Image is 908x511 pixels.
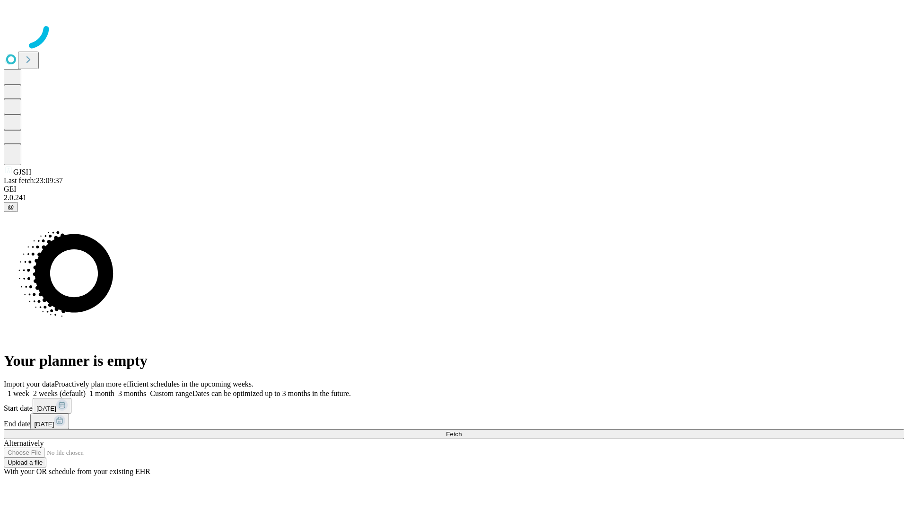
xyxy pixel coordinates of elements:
[4,439,44,447] span: Alternatively
[4,352,904,370] h1: Your planner is empty
[55,380,253,388] span: Proactively plan more efficient schedules in the upcoming weeks.
[4,202,18,212] button: @
[150,389,192,397] span: Custom range
[34,421,54,428] span: [DATE]
[446,431,462,438] span: Fetch
[4,414,904,429] div: End date
[118,389,146,397] span: 3 months
[4,176,63,185] span: Last fetch: 23:09:37
[30,414,69,429] button: [DATE]
[4,398,904,414] div: Start date
[4,429,904,439] button: Fetch
[4,194,904,202] div: 2.0.241
[8,203,14,211] span: @
[33,389,86,397] span: 2 weeks (default)
[4,458,46,467] button: Upload a file
[4,467,150,476] span: With your OR schedule from your existing EHR
[4,380,55,388] span: Import your data
[89,389,114,397] span: 1 month
[36,405,56,412] span: [DATE]
[13,168,31,176] span: GJSH
[4,185,904,194] div: GEI
[192,389,351,397] span: Dates can be optimized up to 3 months in the future.
[33,398,71,414] button: [DATE]
[8,389,29,397] span: 1 week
